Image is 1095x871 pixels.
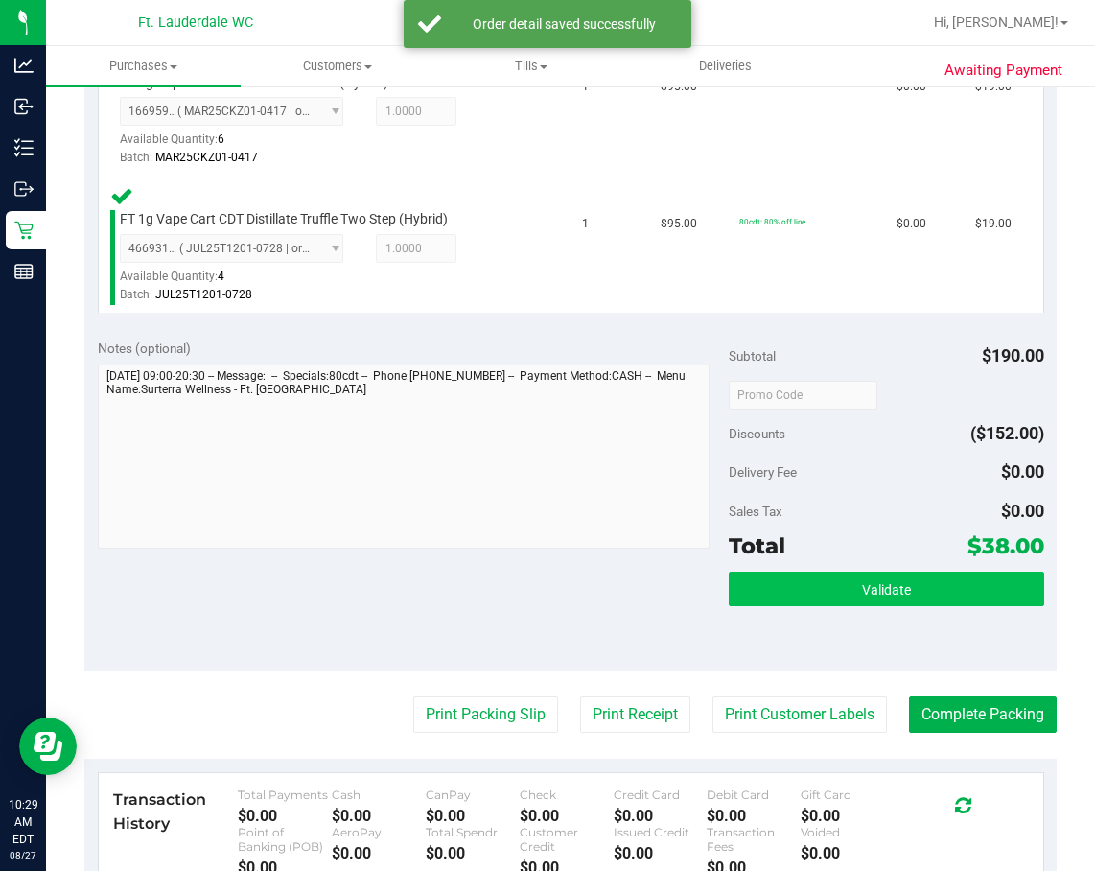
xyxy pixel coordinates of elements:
[801,825,895,839] div: Voided
[332,825,426,839] div: AeroPay
[155,288,252,301] span: JUL25T1201-0728
[614,807,708,825] div: $0.00
[801,807,895,825] div: $0.00
[332,788,426,802] div: Cash
[14,138,34,157] inline-svg: Inventory
[707,807,801,825] div: $0.00
[14,56,34,75] inline-svg: Analytics
[98,341,191,356] span: Notes (optional)
[801,788,895,802] div: Gift Card
[238,807,332,825] div: $0.00
[120,210,448,228] span: FT 1g Vape Cart CDT Distillate Truffle Two Step (Hybrid)
[1001,461,1044,482] span: $0.00
[242,58,434,75] span: Customers
[520,788,614,802] div: Check
[120,151,152,164] span: Batch:
[944,59,1062,82] span: Awaiting Payment
[1001,501,1044,521] span: $0.00
[712,696,887,733] button: Print Customer Labels
[673,58,778,75] span: Deliveries
[19,718,77,775] iframe: Resource center
[426,844,520,862] div: $0.00
[452,14,677,34] div: Order detail saved successfully
[120,126,356,163] div: Available Quantity:
[614,844,708,862] div: $0.00
[909,696,1057,733] button: Complete Packing
[241,46,435,86] a: Customers
[967,532,1044,559] span: $38.00
[739,217,805,226] span: 80cdt: 80% off line
[970,423,1044,443] span: ($152.00)
[614,825,708,839] div: Issued Credit
[14,221,34,240] inline-svg: Retail
[218,132,224,146] span: 6
[729,504,782,519] span: Sales Tax
[729,464,797,480] span: Delivery Fee
[332,844,426,862] div: $0.00
[218,270,224,283] span: 4
[729,348,776,364] span: Subtotal
[520,825,614,854] div: Customer Credit
[580,696,690,733] button: Print Receipt
[14,179,34,199] inline-svg: Outbound
[729,416,785,451] span: Discounts
[413,696,558,733] button: Print Packing Slip
[426,807,520,825] div: $0.00
[238,825,332,854] div: Point of Banking (POB)
[729,572,1044,606] button: Validate
[934,14,1059,30] span: Hi, [PERSON_NAME]!
[629,46,824,86] a: Deliveries
[14,262,34,281] inline-svg: Reports
[120,263,356,300] div: Available Quantity:
[729,532,785,559] span: Total
[801,844,895,862] div: $0.00
[120,288,152,301] span: Batch:
[862,582,911,598] span: Validate
[434,46,629,86] a: Tills
[661,215,697,233] span: $95.00
[520,807,614,825] div: $0.00
[9,848,37,862] p: 08/27
[897,215,926,233] span: $0.00
[46,46,241,86] a: Purchases
[982,345,1044,365] span: $190.00
[435,58,628,75] span: Tills
[138,14,253,31] span: Ft. Lauderdale WC
[9,796,37,848] p: 10:29 AM EDT
[14,97,34,116] inline-svg: Inbound
[729,381,877,410] input: Promo Code
[707,788,801,802] div: Debit Card
[46,58,241,75] span: Purchases
[975,215,1012,233] span: $19.00
[426,825,520,839] div: Total Spendr
[238,788,332,802] div: Total Payments
[426,788,520,802] div: CanPay
[155,151,258,164] span: MAR25CKZ01-0417
[332,807,426,825] div: $0.00
[707,825,801,854] div: Transaction Fees
[614,788,708,802] div: Credit Card
[582,215,589,233] span: 1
